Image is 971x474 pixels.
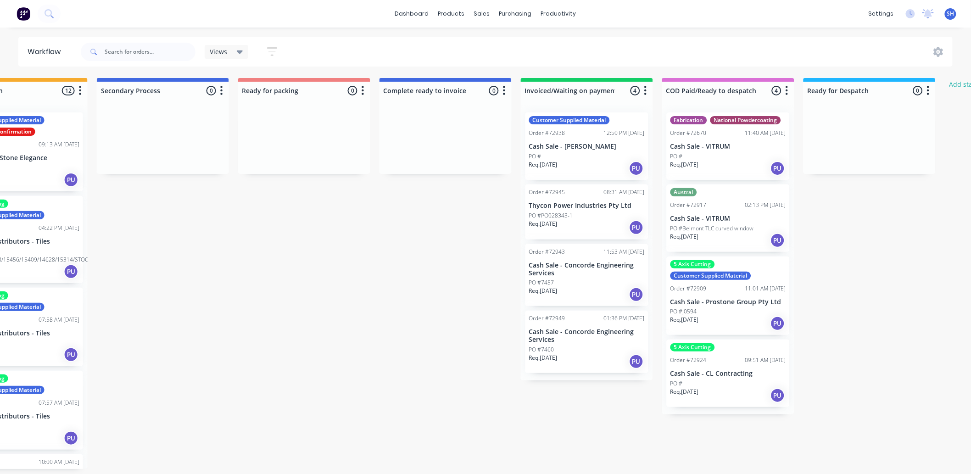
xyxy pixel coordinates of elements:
div: Fabrication [670,116,707,124]
img: Factory [17,7,30,21]
p: Cash Sale - VITRUM [670,215,786,223]
p: PO # [529,152,541,161]
div: Customer Supplied Material [670,272,751,280]
div: Workflow [28,46,65,57]
div: Order #72949 [529,314,565,323]
p: Thycon Power Industries Pty Ltd [529,202,645,210]
p: PO #PO028343-1 [529,212,573,220]
div: 08:31 AM [DATE] [604,188,645,196]
p: Req. [DATE] [529,287,558,295]
div: Order #7294311:53 AM [DATE]Cash Sale - Concorde Engineering ServicesPO #7457Req.[DATE]PU [525,244,648,307]
div: Order #72917 [670,201,707,209]
p: Cash Sale - VITRUM [670,143,786,151]
div: PU [629,287,644,302]
div: 02:13 PM [DATE] [745,201,786,209]
p: Req. [DATE] [529,354,558,362]
p: Req. [DATE] [670,316,699,324]
div: PU [770,233,785,248]
div: productivity [536,7,581,21]
div: products [434,7,469,21]
span: Views [210,47,228,56]
div: Order #72945 [529,188,565,196]
div: 04:22 PM [DATE] [39,224,79,232]
div: Order #72938 [529,129,565,137]
p: PO #J0594 [670,307,697,316]
p: Req. [DATE] [670,233,699,241]
div: PU [770,388,785,403]
div: 5 Axis Cutting [670,260,715,268]
div: PU [629,354,644,369]
div: 01:36 PM [DATE] [604,314,645,323]
p: Cash Sale - Concorde Engineering Services [529,262,645,277]
p: Req. [DATE] [529,220,558,228]
a: dashboard [391,7,434,21]
div: PU [629,220,644,235]
div: sales [469,7,495,21]
div: Order #72924 [670,356,707,364]
div: PU [770,316,785,331]
div: PU [64,431,78,446]
p: PO # [670,379,683,388]
p: PO #7460 [529,346,554,354]
p: Cash Sale - [PERSON_NAME] [529,143,645,151]
div: 07:58 AM [DATE] [39,316,79,324]
div: National Powdercoating [710,116,781,124]
div: PU [64,173,78,187]
div: 11:01 AM [DATE] [745,284,786,293]
div: PU [770,161,785,176]
div: PU [64,264,78,279]
div: PU [64,347,78,362]
div: purchasing [495,7,536,21]
div: 09:13 AM [DATE] [39,140,79,149]
div: 11:53 AM [DATE] [604,248,645,256]
div: Order #7294901:36 PM [DATE]Cash Sale - Concorde Engineering ServicesPO #7460Req.[DATE]PU [525,311,648,373]
div: PU [629,161,644,176]
input: Search for orders... [105,43,195,61]
p: PO #7457 [529,279,554,287]
div: AustralOrder #7291702:13 PM [DATE]Cash Sale - VITRUMPO #Belmont TLC curved windowReq.[DATE]PU [667,184,790,252]
p: Cash Sale - CL Contracting [670,370,786,378]
p: Cash Sale - Concorde Engineering Services [529,328,645,344]
p: Cash Sale - Prostone Group Pty Ltd [670,298,786,306]
p: Req. [DATE] [670,388,699,396]
div: 10:00 AM [DATE] [39,458,79,466]
div: Customer Supplied MaterialOrder #7293812:50 PM [DATE]Cash Sale - [PERSON_NAME]PO #Req.[DATE]PU [525,112,648,180]
div: 09:51 AM [DATE] [745,356,786,364]
span: SH [947,10,954,18]
div: Austral [670,188,697,196]
div: FabricationNational PowdercoatingOrder #7267011:40 AM [DATE]Cash Sale - VITRUMPO #Req.[DATE]PU [667,112,790,180]
div: 07:57 AM [DATE] [39,399,79,407]
div: 5 Axis CuttingOrder #7292409:51 AM [DATE]Cash Sale - CL ContractingPO #Req.[DATE]PU [667,340,790,407]
div: Order #7294508:31 AM [DATE]Thycon Power Industries Pty LtdPO #PO028343-1Req.[DATE]PU [525,184,648,240]
div: 5 Axis Cutting [670,343,715,351]
div: Order #72670 [670,129,707,137]
div: 5 Axis CuttingCustomer Supplied MaterialOrder #7290911:01 AM [DATE]Cash Sale - Prostone Group Pty... [667,257,790,335]
div: Customer Supplied Material [529,116,610,124]
div: 11:40 AM [DATE] [745,129,786,137]
p: PO # [670,152,683,161]
p: Req. [DATE] [529,161,558,169]
div: settings [864,7,898,21]
p: PO #Belmont TLC curved window [670,224,754,233]
div: Order #72943 [529,248,565,256]
div: 12:50 PM [DATE] [604,129,645,137]
div: Order #72909 [670,284,707,293]
p: Req. [DATE] [670,161,699,169]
